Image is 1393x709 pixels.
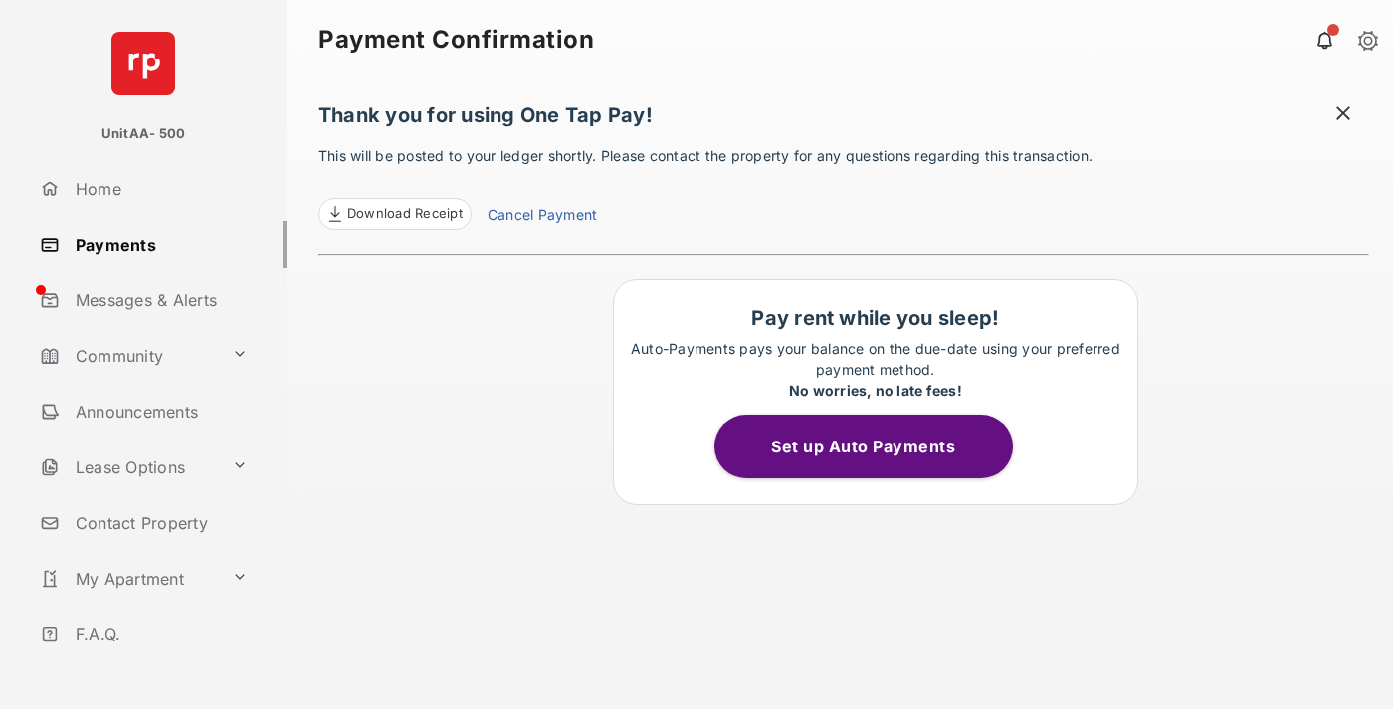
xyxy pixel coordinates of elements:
strong: Payment Confirmation [318,28,594,52]
h1: Thank you for using One Tap Pay! [318,103,1369,137]
a: Home [32,165,287,213]
span: Download Receipt [347,204,463,224]
a: Contact Property [32,499,287,547]
p: Auto-Payments pays your balance on the due-date using your preferred payment method. [624,338,1127,401]
a: Announcements [32,388,287,436]
a: Set up Auto Payments [714,437,1037,456]
a: Cancel Payment [488,204,597,230]
p: UnitAA- 500 [101,124,186,144]
a: My Apartment [32,555,224,603]
img: svg+xml;base64,PHN2ZyB4bWxucz0iaHR0cDovL3d3dy53My5vcmcvMjAwMC9zdmciIHdpZHRoPSI2NCIgaGVpZ2h0PSI2NC... [111,32,175,95]
a: Messages & Alerts [32,276,287,324]
p: This will be posted to your ledger shortly. Please contact the property for any questions regardi... [318,145,1369,230]
h1: Pay rent while you sleep! [624,306,1127,330]
button: Set up Auto Payments [714,415,1013,478]
a: F.A.Q. [32,611,287,658]
a: Community [32,332,224,380]
a: Download Receipt [318,198,472,230]
a: Payments [32,221,287,268]
a: Lease Options [32,443,224,491]
div: No worries, no late fees! [624,380,1127,401]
